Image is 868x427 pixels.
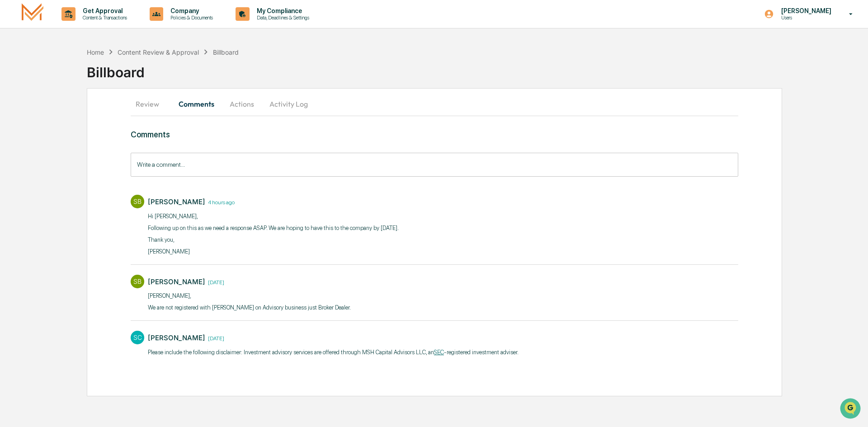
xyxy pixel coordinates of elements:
p: Users [774,14,836,21]
iframe: Open customer support [839,397,863,422]
div: Home [87,48,104,56]
p: Hi [PERSON_NAME], [148,212,399,221]
div: Start new chat [31,69,148,78]
button: Activity Log [262,93,315,115]
p: Get Approval [75,7,132,14]
div: 🔎 [9,132,16,139]
span: Data Lookup [18,131,57,140]
div: 🖐️ [9,115,16,122]
time: Monday, September 29, 2025 at 10:33:57 AM EDT [205,278,224,286]
time: Tuesday, September 30, 2025 at 10:47:05 AM EDT [205,198,235,206]
div: [PERSON_NAME] [148,277,205,286]
img: 1746055101610-c473b297-6a78-478c-a979-82029cc54cd1 [9,69,25,85]
span: Pylon [90,153,109,160]
span: Preclearance [18,114,58,123]
p: Thank you, [148,235,399,244]
a: 🔎Data Lookup [5,127,61,144]
p: My Compliance [250,7,314,14]
img: logo [22,3,43,24]
div: SB [131,195,144,208]
p: [PERSON_NAME], [148,291,351,300]
div: Billboard [213,48,239,56]
div: SB [131,275,144,288]
p: How can we help? [9,19,165,33]
time: Saturday, September 27, 2025 at 4:01:52 AM EDT [205,334,224,342]
a: 🗄️Attestations [62,110,116,127]
p: Policies & Documents [163,14,217,21]
div: We're available if you need us! [31,78,114,85]
p: ​Please include the following disclaimer: Investment advisory services are offered through MSH Ca... [148,348,519,357]
p: Company [163,7,217,14]
a: 🖐️Preclearance [5,110,62,127]
a: Powered byPylon [64,153,109,160]
p: Content & Transactions [75,14,132,21]
div: SC [131,331,144,344]
p: [PERSON_NAME] ​ [148,247,399,256]
h3: Comments [131,130,738,139]
button: Actions [222,93,262,115]
button: Start new chat [154,72,165,83]
div: Content Review & Approval [118,48,199,56]
p: We are not registered with [PERSON_NAME] on Advisory business just Broker Dealer.​ [148,303,351,312]
button: Comments [171,93,222,115]
p: Data, Deadlines & Settings [250,14,314,21]
p: [PERSON_NAME] [774,7,836,14]
span: Attestations [75,114,112,123]
a: SEC [434,349,444,356]
div: 🗄️ [66,115,73,122]
p: Following up on this as we need a response ASAP. We are hoping to have this to the company by [DA... [148,224,399,233]
div: [PERSON_NAME] [148,333,205,342]
div: Billboard [87,57,868,80]
button: Review [131,93,171,115]
div: [PERSON_NAME] [148,197,205,206]
div: secondary tabs example [131,93,738,115]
